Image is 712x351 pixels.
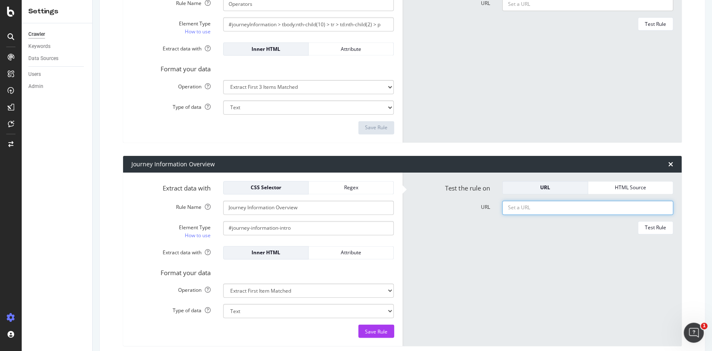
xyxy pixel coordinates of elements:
[28,42,50,51] div: Keywords
[28,30,45,39] div: Crawler
[28,82,43,91] div: Admin
[223,17,394,31] input: CSS Expression
[509,184,581,191] div: URL
[315,249,387,256] div: Attribute
[125,42,217,52] label: Extract data with
[684,323,704,343] iframe: Intercom live chat
[125,181,217,193] label: Extract data with
[125,62,217,73] label: Format your data
[131,160,215,168] div: Journey Information Overview
[185,231,211,240] a: How to use
[28,30,86,39] a: Crawler
[638,17,673,30] button: Test Rule
[668,161,673,168] div: times
[223,221,394,235] input: CSS Expression
[223,246,309,259] button: Inner HTML
[28,54,86,63] a: Data Sources
[365,124,387,131] div: Save Rule
[645,224,666,231] div: Test Rule
[230,249,302,256] div: Inner HTML
[405,201,496,211] label: URL
[125,80,217,90] label: Operation
[701,323,707,329] span: 1
[28,54,58,63] div: Data Sources
[28,7,86,16] div: Settings
[125,283,217,293] label: Operation
[125,266,217,277] label: Format your data
[358,121,394,134] button: Save Rule
[125,246,217,256] label: Extract data with
[131,20,211,27] div: Element Type
[309,246,394,259] button: Attribute
[28,70,86,79] a: Users
[28,70,41,79] div: Users
[125,304,217,314] label: Type of data
[502,201,673,215] input: Set a URL
[309,42,394,55] button: Attribute
[223,201,394,215] input: Provide a name
[28,42,86,51] a: Keywords
[645,20,666,28] div: Test Rule
[365,328,387,335] div: Save Rule
[125,100,217,110] label: Type of data
[223,181,309,194] button: CSS Selector
[125,201,217,211] label: Rule Name
[223,42,309,55] button: Inner HTML
[502,181,588,194] button: URL
[315,184,387,191] div: Regex
[358,324,394,338] button: Save Rule
[595,184,666,191] div: HTML Source
[230,184,302,191] div: CSS Selector
[309,181,394,194] button: Regex
[588,181,673,194] button: HTML Source
[28,82,86,91] a: Admin
[315,45,387,53] div: Attribute
[230,45,302,53] div: Inner HTML
[131,224,211,231] div: Element Type
[405,181,496,193] label: Test the rule on
[185,27,211,36] a: How to use
[638,221,673,234] button: Test Rule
